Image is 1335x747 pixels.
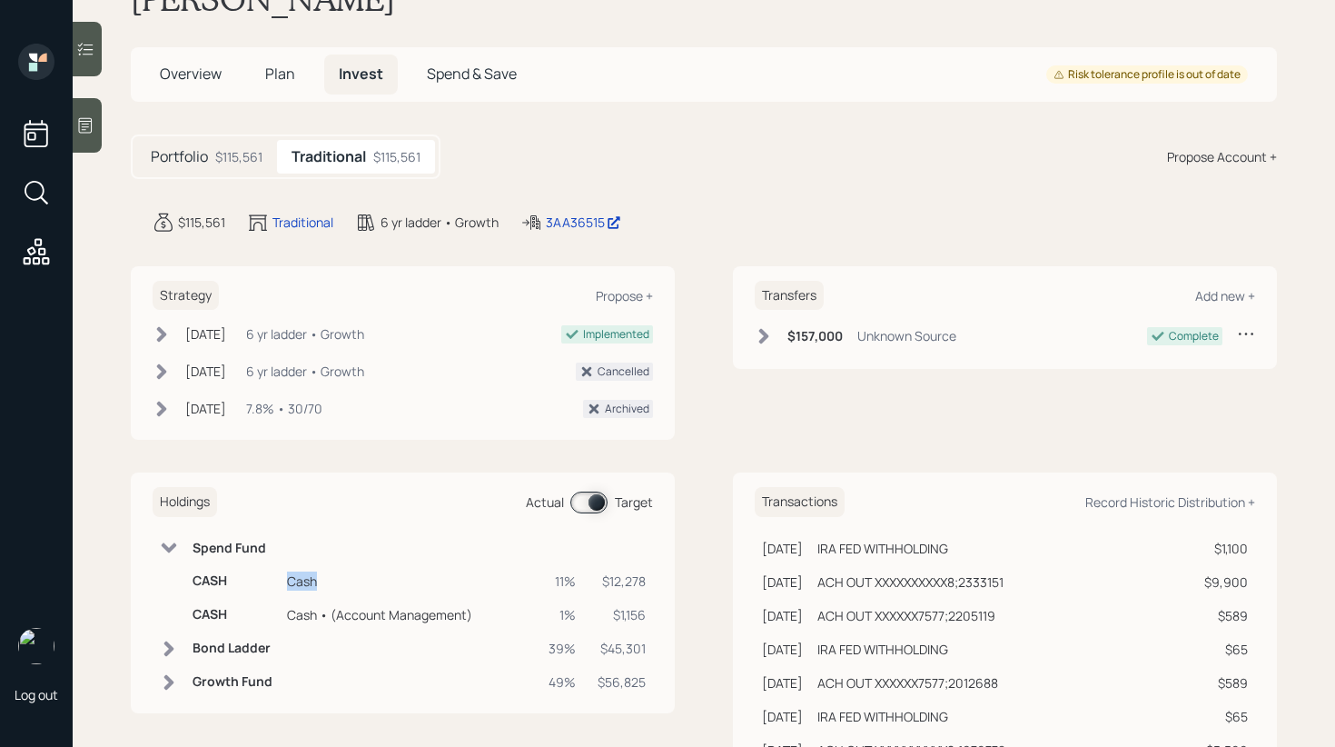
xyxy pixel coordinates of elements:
[857,326,956,345] div: Unknown Source
[596,287,653,304] div: Propose +
[817,673,998,692] div: ACH OUT XXXXXX7577;2012688
[151,148,208,165] h5: Portfolio
[373,147,420,166] div: $115,561
[287,572,534,591] div: Cash
[272,213,333,232] div: Traditional
[526,493,564,512] div: Actual
[1204,606,1248,625] div: $589
[1204,640,1248,659] div: $65
[193,641,272,656] h6: Bond Ladder
[583,326,649,343] div: Implemented
[153,281,219,311] h6: Strategy
[193,573,272,589] h6: CASH
[817,707,948,726] div: IRA FED WITHHOLDING
[265,64,295,84] span: Plan
[246,324,364,344] div: 6 yr ladder • Growth
[153,487,217,517] h6: Holdings
[1167,147,1277,166] div: Propose Account +
[605,401,649,417] div: Archived
[598,572,646,591] div: $12,278
[287,605,534,624] div: Cash • (Account Management)
[193,674,272,690] h6: Growth Fund
[762,673,803,692] div: [DATE]
[817,573,1004,592] div: ACH OUT XXXXXXXXXX8;2333151
[15,686,58,703] div: Log out
[185,362,226,381] div: [DATE]
[762,606,803,625] div: [DATE]
[1204,673,1248,692] div: $589
[1085,493,1255,511] div: Record Historic Distribution +
[755,281,824,311] h6: Transfers
[546,213,621,232] div: 3AA36515
[1053,67,1241,83] div: Risk tolerance profile is out of date
[1195,287,1255,304] div: Add new +
[762,573,803,592] div: [DATE]
[598,672,646,692] div: $56,825
[246,362,364,381] div: 6 yr ladder • Growth
[339,64,383,84] span: Invest
[615,493,653,512] div: Target
[549,672,576,692] div: 49%
[1204,573,1248,592] div: $9,900
[817,606,995,625] div: ACH OUT XXXXXX7577;2205119
[549,639,576,658] div: 39%
[215,147,262,166] div: $115,561
[185,324,226,344] div: [DATE]
[755,487,845,517] h6: Transactions
[185,399,226,418] div: [DATE]
[178,213,225,232] div: $115,561
[1204,539,1248,558] div: $1,100
[1204,707,1248,726] div: $65
[292,148,366,165] h5: Traditional
[1169,328,1219,344] div: Complete
[817,539,948,558] div: IRA FED WITHHOLDING
[598,364,649,380] div: Cancelled
[193,541,272,556] h6: Spend Fund
[381,213,499,232] div: 6 yr ladder • Growth
[549,572,576,591] div: 11%
[762,539,803,558] div: [DATE]
[246,399,322,418] div: 7.8% • 30/70
[762,707,803,726] div: [DATE]
[18,628,54,664] img: retirable_logo.png
[787,329,843,344] h6: $157,000
[193,607,272,622] h6: CASH
[598,639,646,658] div: $45,301
[549,605,576,624] div: 1%
[817,640,948,659] div: IRA FED WITHHOLDING
[160,64,222,84] span: Overview
[427,64,517,84] span: Spend & Save
[762,640,803,659] div: [DATE]
[598,605,646,624] div: $1,156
